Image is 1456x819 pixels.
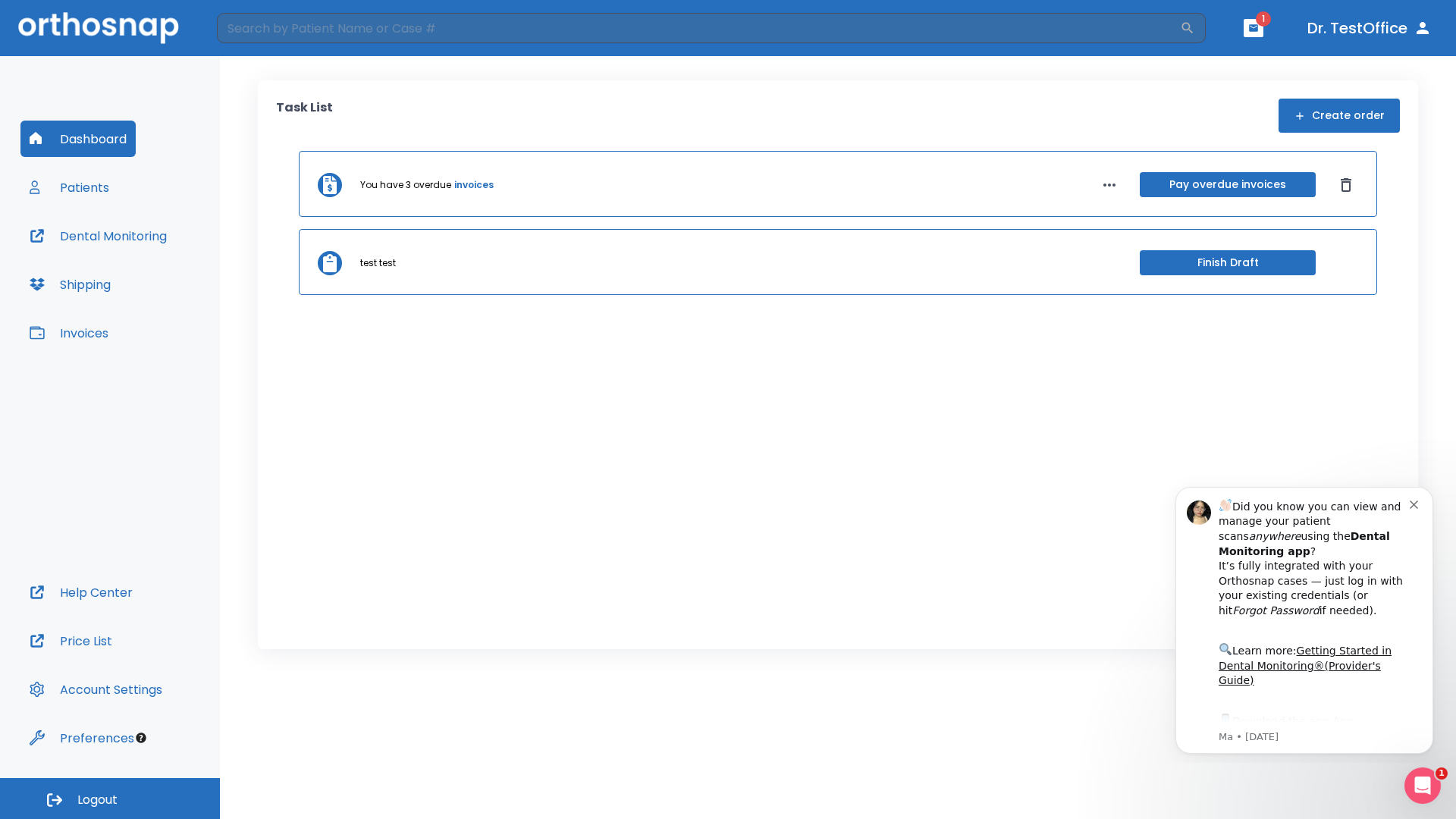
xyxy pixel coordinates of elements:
[1256,11,1271,27] span: 1
[1404,767,1441,804] iframe: Intercom live chat
[20,218,176,254] button: Dental Monitoring
[454,178,494,192] a: invoices
[1140,250,1316,275] button: Finish Draft
[1334,173,1358,197] button: Dismiss
[217,13,1180,43] input: Search by Patient Name or Case #
[20,623,121,659] button: Price List
[1153,473,1456,763] iframe: Intercom notifications message
[276,99,333,133] p: Task List
[134,731,148,745] div: Tooltip anchor
[20,121,136,157] button: Dashboard
[1140,172,1316,197] button: Pay overdue invoices
[1436,767,1448,780] span: 1
[20,671,171,708] button: Account Settings
[66,257,257,271] p: Message from Ma, sent 4w ago
[360,256,396,270] p: test test
[18,12,179,43] img: Orthosnap
[20,266,120,303] button: Shipping
[20,720,143,756] button: Preferences
[66,242,201,269] a: App Store
[257,24,269,36] button: Dismiss notification
[360,178,451,192] p: You have 3 overdue
[66,238,257,315] div: Download the app: | ​ Let us know if you need help getting started!
[20,169,118,206] button: Patients
[20,574,142,610] button: Help Center
[1301,14,1438,42] button: Dr. TestOffice
[77,792,118,808] span: Logout
[1279,99,1400,133] button: Create order
[20,315,118,351] button: Invoices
